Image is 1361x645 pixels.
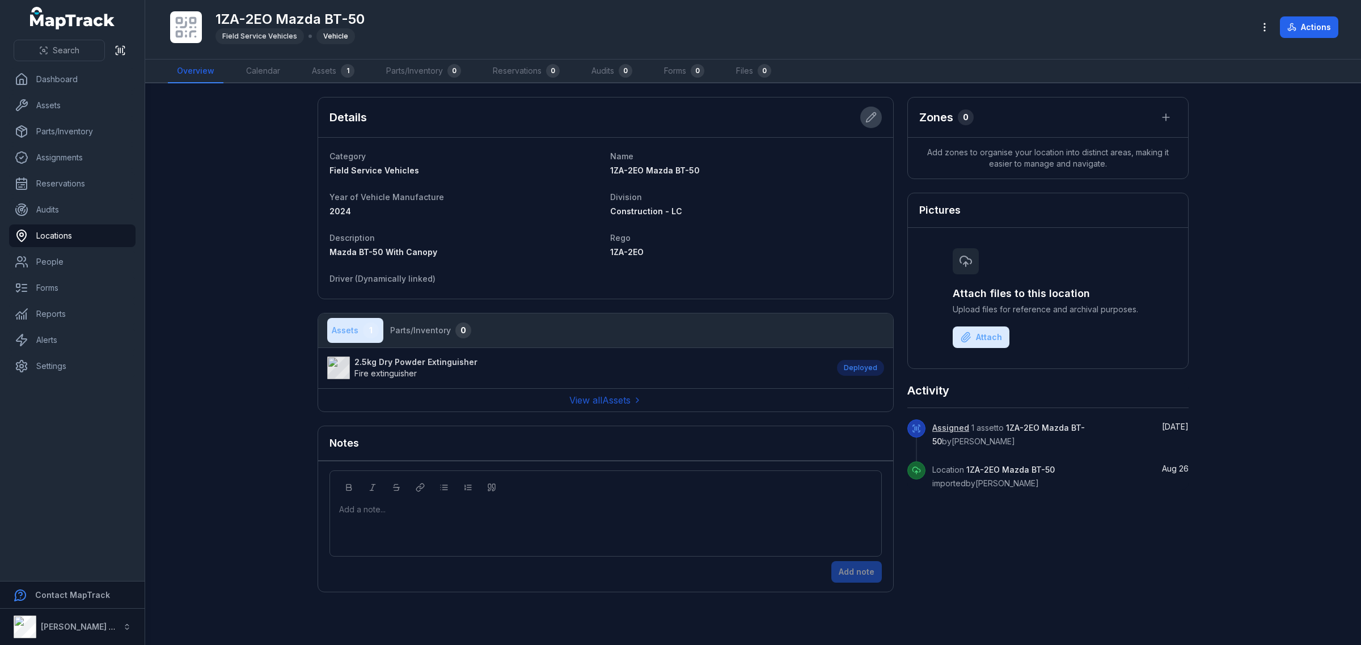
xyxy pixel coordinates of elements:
[932,423,1085,446] span: 1 asset to by [PERSON_NAME]
[316,28,355,44] div: Vehicle
[9,146,136,169] a: Assignments
[1162,422,1189,431] span: [DATE]
[953,326,1009,348] button: Attach
[377,60,470,83] a: Parts/Inventory0
[329,192,444,202] span: Year of Vehicle Manufacture
[932,422,969,434] a: Assigned
[958,109,974,125] div: 0
[610,247,644,257] span: 1ZA-2EO
[329,247,437,257] span: Mazda BT-50 With Canopy
[41,622,120,631] strong: [PERSON_NAME] Air
[354,357,477,368] strong: 2.5kg Dry Powder Extinguisher
[9,94,136,117] a: Assets
[907,383,949,398] h2: Activity
[619,64,632,78] div: 0
[329,274,436,283] span: Driver (Dynamically linked)
[329,166,419,175] span: Field Service Vehicles
[1162,464,1189,473] time: 8/26/2025, 5:47:04 PM
[610,233,631,243] span: Rego
[447,64,461,78] div: 0
[363,322,379,338] div: 1
[329,435,359,451] h3: Notes
[9,198,136,221] a: Audits
[9,303,136,325] a: Reports
[919,109,953,125] h2: Zones
[327,357,826,379] a: 2.5kg Dry Powder ExtinguisherFire extinguisher
[610,192,642,202] span: Division
[1280,16,1338,38] button: Actions
[953,286,1143,302] h3: Attach files to this location
[9,68,136,91] a: Dashboard
[691,64,704,78] div: 0
[1162,422,1189,431] time: 9/23/2025, 9:28:37 AM
[341,64,354,78] div: 1
[655,60,713,83] a: Forms0
[14,40,105,61] button: Search
[329,233,375,243] span: Description
[908,138,1188,179] span: Add zones to organise your location into distinct areas, making it easier to manage and navigate.
[9,224,136,247] a: Locations
[837,360,884,376] div: Deployed
[354,368,417,378] span: Fire extinguisher
[237,60,289,83] a: Calendar
[610,151,633,161] span: Name
[303,60,364,83] a: Assets1
[329,151,366,161] span: Category
[9,120,136,143] a: Parts/Inventory
[9,329,136,351] a: Alerts
[758,64,771,78] div: 0
[1162,464,1189,473] span: Aug 26
[455,322,471,338] div: 0
[329,206,351,216] span: 2024
[222,32,297,40] span: Field Service Vehicles
[953,304,1143,315] span: Upload files for reference and archival purposes.
[610,206,682,216] span: Construction - LC
[932,465,1055,488] span: Location imported by [PERSON_NAME]
[9,277,136,299] a: Forms
[484,60,569,83] a: Reservations0
[546,64,560,78] div: 0
[9,172,136,195] a: Reservations
[168,60,223,83] a: Overview
[582,60,641,83] a: Audits0
[386,318,476,343] button: Parts/Inventory0
[327,318,383,343] button: Assets1
[53,45,79,56] span: Search
[329,109,367,125] h2: Details
[610,166,700,175] span: 1ZA-2EO Mazda BT-50
[569,393,642,407] a: View allAssets
[966,465,1055,474] span: 1ZA-2EO Mazda BT-50
[932,423,1085,446] span: 1ZA-2EO Mazda BT-50
[30,7,115,29] a: MapTrack
[919,202,961,218] h3: Pictures
[9,251,136,273] a: People
[215,10,365,28] h1: 1ZA-2EO Mazda BT-50
[9,355,136,377] a: Settings
[727,60,780,83] a: Files0
[35,590,110,600] strong: Contact MapTrack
